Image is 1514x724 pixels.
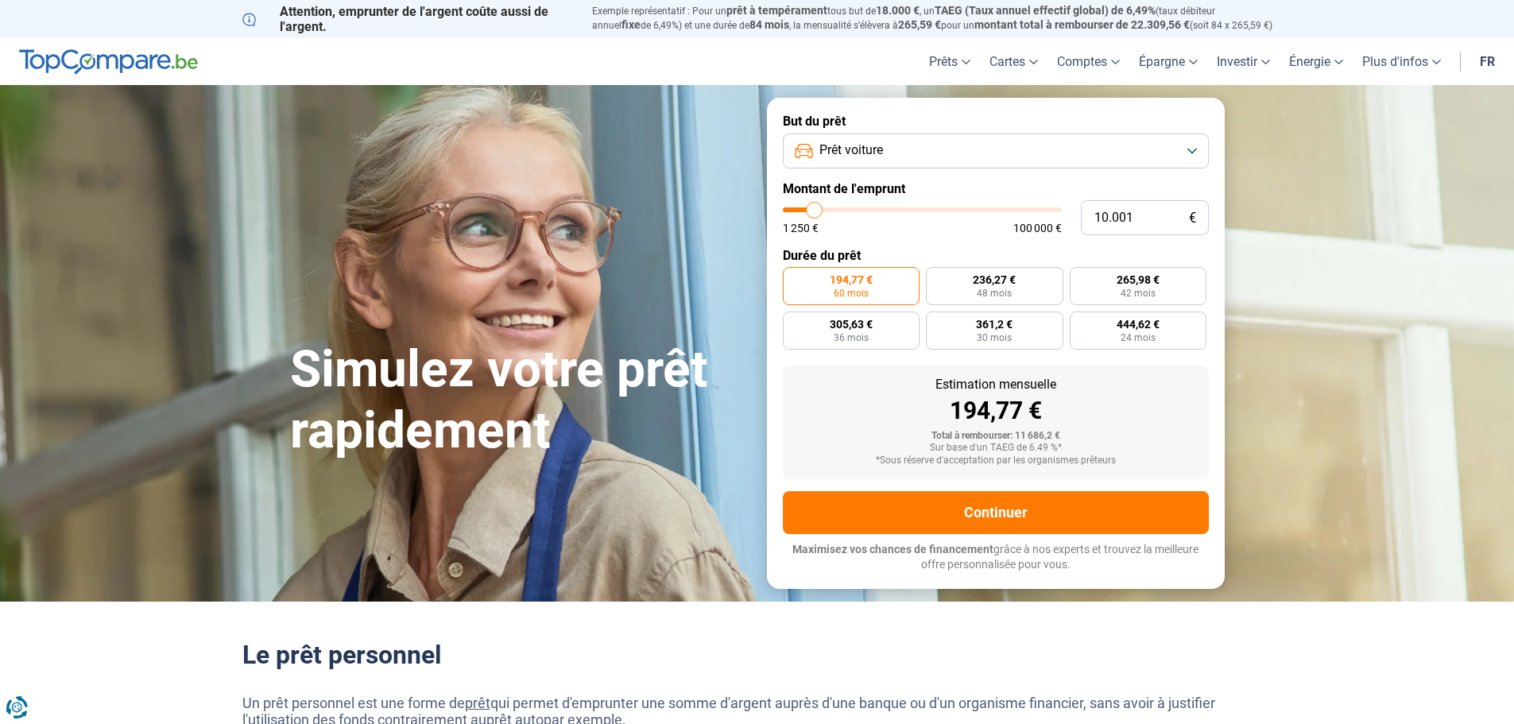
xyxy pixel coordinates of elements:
[783,181,1209,196] label: Montant de l'emprunt
[621,18,641,31] span: fixe
[465,695,490,711] a: prêt
[1353,38,1450,85] a: Plus d'infos
[876,4,920,17] span: 18.000 €
[1129,38,1207,85] a: Épargne
[1121,288,1156,298] span: 42 mois
[977,333,1012,343] span: 30 mois
[1117,274,1160,285] span: 265,98 €
[973,274,1016,285] span: 236,27 €
[974,18,1190,31] span: montant total à rembourser de 22.309,56 €
[796,455,1196,467] div: *Sous réserve d'acceptation par les organismes prêteurs
[830,319,873,330] span: 305,63 €
[796,443,1196,454] div: Sur base d'un TAEG de 6.49 %*
[1117,319,1160,330] span: 444,62 €
[796,378,1196,391] div: Estimation mensuelle
[290,339,748,462] h1: Simulez votre prêt rapidement
[1280,38,1353,85] a: Énergie
[1470,38,1504,85] a: fr
[935,4,1156,17] span: TAEG (Taux annuel effectif global) de 6,49%
[920,38,980,85] a: Prêts
[796,399,1196,423] div: 194,77 €
[726,4,827,17] span: prêt à tempérament
[749,18,789,31] span: 84 mois
[783,223,819,234] span: 1 250 €
[819,141,883,159] span: Prêt voiture
[796,431,1196,442] div: Total à rembourser: 11 686,2 €
[1189,211,1196,225] span: €
[19,49,198,75] img: TopCompare
[1047,38,1129,85] a: Comptes
[830,274,873,285] span: 194,77 €
[783,134,1209,168] button: Prêt voiture
[783,114,1209,129] label: But du prêt
[976,319,1013,330] span: 361,2 €
[242,640,1272,670] h2: Le prêt personnel
[783,542,1209,573] p: grâce à nos experts et trouvez la meilleure offre personnalisée pour vous.
[1013,223,1062,234] span: 100 000 €
[1207,38,1280,85] a: Investir
[1121,333,1156,343] span: 24 mois
[592,4,1272,33] p: Exemple représentatif : Pour un tous but de , un (taux débiteur annuel de 6,49%) et une durée de ...
[242,4,573,34] p: Attention, emprunter de l'argent coûte aussi de l'argent.
[792,543,993,556] span: Maximisez vos chances de financement
[977,288,1012,298] span: 48 mois
[980,38,1047,85] a: Cartes
[834,333,869,343] span: 36 mois
[834,288,869,298] span: 60 mois
[783,248,1209,263] label: Durée du prêt
[898,18,941,31] span: 265,59 €
[783,491,1209,534] button: Continuer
